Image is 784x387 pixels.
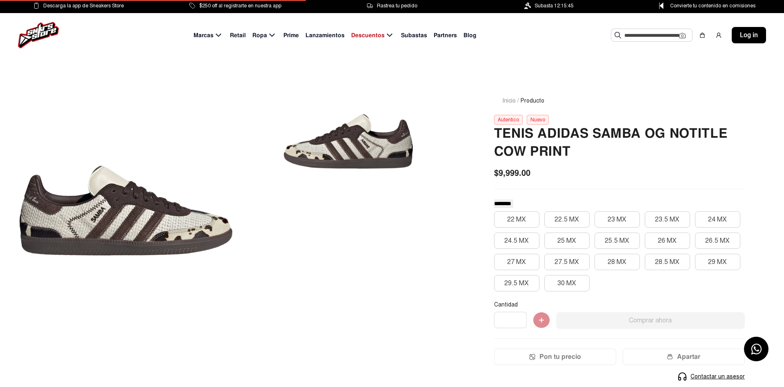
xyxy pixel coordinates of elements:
button: 23 MX [595,211,640,228]
img: shopping [699,32,706,38]
button: 25 MX [544,233,590,249]
span: $9,999.00 [494,167,530,179]
button: 27 MX [494,254,539,270]
span: Subasta 12:15:45 [535,1,574,10]
span: Convierte tu contenido en comisiones [670,1,755,10]
img: Agregar al carrito [533,312,550,329]
span: Rastrea tu pedido [377,1,417,10]
button: 28 MX [595,254,640,270]
button: 29 MX [695,254,740,270]
div: Nuevo [527,115,549,125]
span: Partners [434,31,457,40]
span: Contactar un asesor [690,372,745,381]
img: logo [18,22,59,48]
a: Inicio [502,97,516,104]
button: 23.5 MX [645,211,690,228]
span: Descuentos [351,31,385,40]
button: 22.5 MX [544,211,590,228]
span: Lanzamientos [305,31,345,40]
span: $250 off al registrarte en nuestra app [199,1,281,10]
span: Marcas [194,31,214,40]
img: user [715,32,722,38]
span: Subastas [401,31,427,40]
p: Cantidad [494,301,745,309]
span: Prime [283,31,299,40]
button: 27.5 MX [544,254,590,270]
img: Control Point Icon [656,2,666,9]
span: Descarga la app de Sneakers Store [43,1,124,10]
span: Retail [230,31,246,40]
span: Ropa [252,31,267,40]
h2: TENIS ADIDAS SAMBA OG NOTITLE COW PRINT [494,125,745,161]
button: Comprar ahora [556,312,745,329]
button: 30 MX [544,275,590,291]
span: / [517,96,519,105]
img: Icon.png [529,353,535,360]
img: wallet-05.png [667,353,673,360]
button: 22 MX [494,211,539,228]
button: 24.5 MX [494,233,539,249]
span: Log in [740,30,758,40]
button: Apartar [623,349,745,365]
span: Blog [463,31,477,40]
button: 28.5 MX [645,254,690,270]
div: Autentico [494,115,523,125]
button: 24 MX [695,211,740,228]
span: Producto [521,96,544,105]
button: 26 MX [645,233,690,249]
img: Buscar [615,32,621,38]
button: 26.5 MX [695,233,740,249]
button: Pon tu precio [494,349,616,365]
button: 25.5 MX [595,233,640,249]
img: Cámara [679,32,686,39]
button: 29.5 MX [494,275,539,291]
